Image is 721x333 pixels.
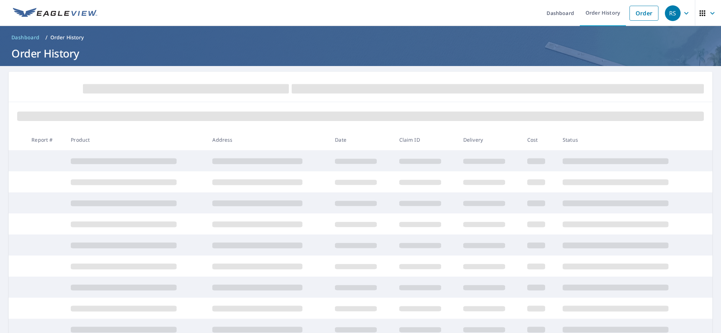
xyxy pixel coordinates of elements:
[26,129,65,150] th: Report #
[9,46,712,61] h1: Order History
[394,129,458,150] th: Claim ID
[629,6,658,21] a: Order
[45,33,48,42] li: /
[329,129,393,150] th: Date
[665,5,681,21] div: RS
[50,34,84,41] p: Order History
[9,32,712,43] nav: breadcrumb
[13,8,97,19] img: EV Logo
[557,129,698,150] th: Status
[522,129,557,150] th: Cost
[65,129,207,150] th: Product
[458,129,522,150] th: Delivery
[9,32,43,43] a: Dashboard
[207,129,329,150] th: Address
[11,34,40,41] span: Dashboard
